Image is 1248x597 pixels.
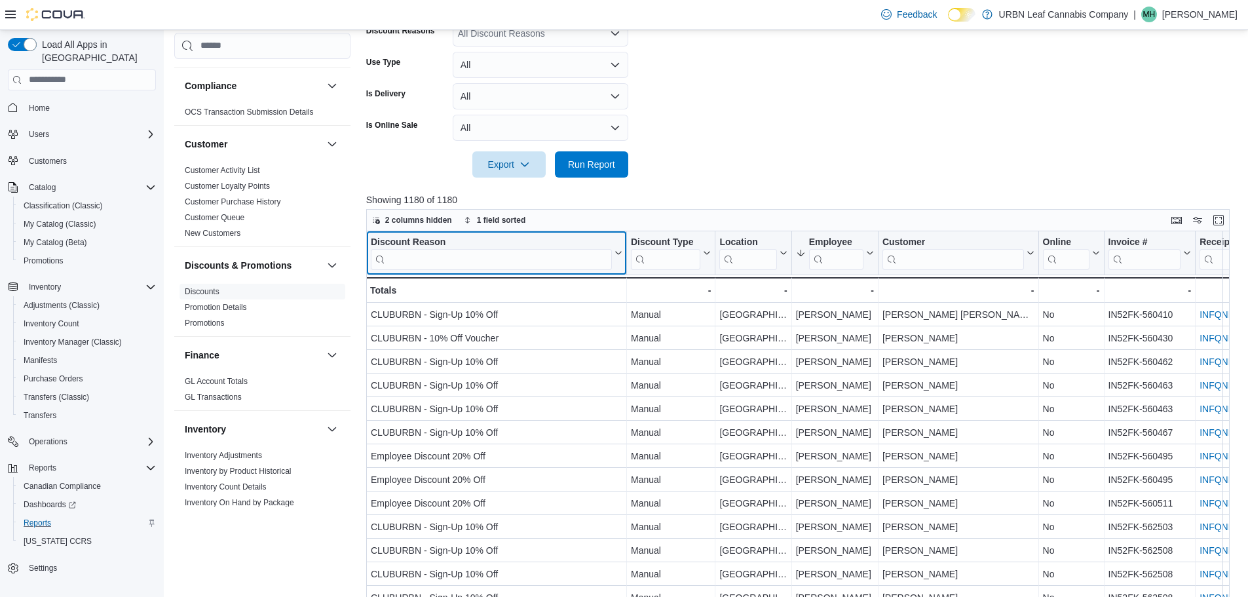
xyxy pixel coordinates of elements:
[13,388,161,406] button: Transfers (Classic)
[371,472,622,488] div: Employee Discount 20% Off
[29,182,56,193] span: Catalog
[882,495,1034,511] div: [PERSON_NAME]
[13,514,161,532] button: Reports
[1042,282,1099,298] div: -
[1169,212,1184,228] button: Keyboard shortcuts
[453,115,628,141] button: All
[631,566,711,582] div: Manual
[795,354,873,370] div: [PERSON_NAME]
[24,560,156,576] span: Settings
[882,236,1034,269] button: Customer
[631,448,711,464] div: Manual
[719,330,787,346] div: [GEOGRAPHIC_DATA]
[371,448,622,464] div: Employee Discount 20% Off
[18,515,156,531] span: Reports
[719,543,787,558] div: [GEOGRAPHIC_DATA]
[185,349,219,362] h3: Finance
[1108,425,1191,440] div: IN52FK-560467
[719,472,787,488] div: [GEOGRAPHIC_DATA]
[18,334,127,350] a: Inventory Manager (Classic)
[795,425,873,440] div: [PERSON_NAME]
[24,536,92,547] span: [US_STATE] CCRS
[18,497,156,512] span: Dashboards
[631,307,711,322] div: Manual
[1211,212,1226,228] button: Enter fullscreen
[631,519,711,535] div: Manual
[631,401,711,417] div: Manual
[185,212,244,223] span: Customer Queue
[185,197,281,207] span: Customer Purchase History
[719,282,787,298] div: -
[24,100,156,116] span: Home
[24,392,89,402] span: Transfers (Classic)
[174,284,350,336] div: Discounts & Promotions
[1108,307,1191,322] div: IN52FK-560410
[371,401,622,417] div: CLUBURBN - Sign-Up 10% Off
[1042,472,1099,488] div: No
[1108,519,1191,535] div: IN52FK-562503
[1108,472,1191,488] div: IN52FK-560495
[24,499,76,510] span: Dashboards
[882,448,1034,464] div: [PERSON_NAME]
[185,182,270,191] a: Customer Loyalty Points
[1042,377,1099,393] div: No
[882,282,1034,298] div: -
[13,233,161,252] button: My Catalog (Beta)
[948,8,975,22] input: Dark Mode
[371,354,622,370] div: CLUBURBN - Sign-Up 10% Off
[13,315,161,333] button: Inventory Count
[795,377,873,393] div: [PERSON_NAME]
[13,252,161,270] button: Promotions
[24,434,156,450] span: Operations
[631,425,711,440] div: Manual
[371,236,622,269] button: Discount Reason
[24,153,72,169] a: Customers
[18,371,156,387] span: Purchase Orders
[453,83,628,109] button: All
[1108,495,1191,511] div: IN52FK-560511
[24,518,51,528] span: Reports
[1143,7,1156,22] span: MH
[185,423,322,436] button: Inventory
[18,298,105,313] a: Adjustments (Classic)
[882,566,1034,582] div: [PERSON_NAME]
[324,258,340,273] button: Discounts & Promotions
[555,151,628,178] button: Run Report
[24,237,87,248] span: My Catalog (Beta)
[631,354,711,370] div: Manual
[24,481,101,491] span: Canadian Compliance
[568,158,615,171] span: Run Report
[631,543,711,558] div: Manual
[371,543,622,558] div: CLUBURBN - Sign-Up 10% Off
[13,532,161,550] button: [US_STATE] CCRS
[1162,7,1238,22] p: [PERSON_NAME]
[370,282,622,298] div: Totals
[24,434,73,450] button: Operations
[366,193,1239,206] p: Showing 1180 of 1180
[24,560,62,576] a: Settings
[795,495,873,511] div: [PERSON_NAME]
[26,8,85,21] img: Cova
[719,236,787,269] button: Location
[1042,330,1099,346] div: No
[631,330,711,346] div: Manual
[477,215,526,225] span: 1 field sorted
[3,459,161,477] button: Reports
[18,389,94,405] a: Transfers (Classic)
[18,408,62,423] a: Transfers
[795,566,873,582] div: [PERSON_NAME]
[1042,236,1099,269] button: Online
[1042,566,1099,582] div: No
[13,477,161,495] button: Canadian Compliance
[3,98,161,117] button: Home
[1042,236,1089,269] div: Online
[366,57,400,67] label: Use Type
[795,543,873,558] div: [PERSON_NAME]
[882,425,1034,440] div: [PERSON_NAME]
[459,212,531,228] button: 1 field sorted
[999,7,1129,22] p: URBN Leaf Cannabis Company
[18,253,156,269] span: Promotions
[18,515,56,531] a: Reports
[18,478,156,494] span: Canadian Compliance
[3,178,161,197] button: Catalog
